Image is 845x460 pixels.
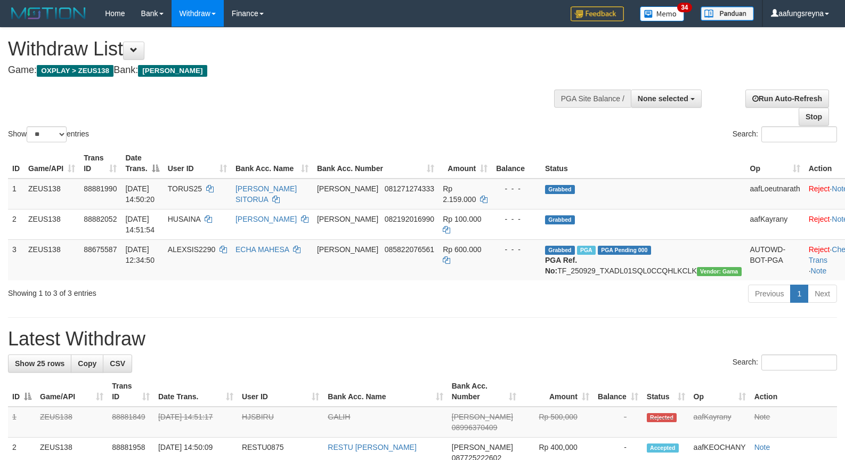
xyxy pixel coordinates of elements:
[554,90,631,108] div: PGA Site Balance /
[754,443,770,451] a: Note
[168,245,216,254] span: ALEXSIS2290
[799,108,829,126] a: Stop
[154,407,238,438] td: [DATE] 14:51:17
[235,245,289,254] a: ECHA MAHESA
[438,148,492,179] th: Amount: activate to sort column ascending
[748,285,791,303] a: Previous
[761,354,837,370] input: Search:
[443,215,481,223] span: Rp 100.000
[746,148,805,179] th: Op: activate to sort column ascending
[36,407,108,438] td: ZEUS138
[541,148,746,179] th: Status
[154,376,238,407] th: Date Trans.: activate to sort column ascending
[809,215,830,223] a: Reject
[496,183,537,194] div: - - -
[545,256,577,275] b: PGA Ref. No:
[521,407,594,438] td: Rp 500,000
[697,267,742,276] span: Vendor URL: https://trx31.1velocity.biz
[733,354,837,370] label: Search:
[8,5,89,21] img: MOTION_logo.png
[745,90,829,108] a: Run Auto-Refresh
[8,407,36,438] td: 1
[125,184,155,204] span: [DATE] 14:50:20
[78,359,96,368] span: Copy
[8,284,344,298] div: Showing 1 to 3 of 3 entries
[328,413,350,421] a: GALIH
[443,245,481,254] span: Rp 600.000
[452,423,498,432] span: Copy 08996370409 to clipboard
[8,239,24,280] td: 3
[496,244,537,255] div: - - -
[27,126,67,142] select: Showentries
[8,126,89,142] label: Show entries
[121,148,163,179] th: Date Trans.: activate to sort column descending
[108,376,154,407] th: Trans ID: activate to sort column ascending
[541,239,746,280] td: TF_250929_TXADL01SQL0CCQHLKCLK
[328,443,416,451] a: RESTU [PERSON_NAME]
[385,215,434,223] span: Copy 082192016990 to clipboard
[8,148,24,179] th: ID
[689,407,750,438] td: aafKayrany
[443,184,476,204] span: Rp 2.159.000
[594,407,643,438] td: -
[125,215,155,234] span: [DATE] 14:51:54
[761,126,837,142] input: Search:
[8,179,24,209] td: 1
[677,3,692,12] span: 34
[24,148,79,179] th: Game/API: activate to sort column ascending
[647,443,679,453] span: Accepted
[110,359,125,368] span: CSV
[168,215,200,223] span: HUSAINA
[238,407,323,438] td: HJSBIRU
[545,185,575,194] span: Grabbed
[8,65,552,76] h4: Game: Bank:
[323,376,447,407] th: Bank Acc. Name: activate to sort column ascending
[631,90,702,108] button: None selected
[689,376,750,407] th: Op: activate to sort column ascending
[84,184,117,193] span: 88881990
[138,65,207,77] span: [PERSON_NAME]
[317,215,378,223] span: [PERSON_NAME]
[809,184,830,193] a: Reject
[492,148,541,179] th: Balance
[577,246,596,255] span: Marked by aafpengsreynich
[545,215,575,224] span: Grabbed
[8,354,71,373] a: Show 25 rows
[746,179,805,209] td: aafLoeutnarath
[8,376,36,407] th: ID: activate to sort column descending
[754,413,770,421] a: Note
[385,245,434,254] span: Copy 085822076561 to clipboard
[647,413,677,422] span: Rejected
[733,126,837,142] label: Search:
[84,245,117,254] span: 88675587
[231,148,313,179] th: Bank Acc. Name: activate to sort column ascending
[809,245,830,254] a: Reject
[808,285,837,303] a: Next
[108,407,154,438] td: 88881849
[385,184,434,193] span: Copy 081271274333 to clipboard
[701,6,754,21] img: panduan.png
[638,94,688,103] span: None selected
[598,246,651,255] span: PGA Pending
[71,354,103,373] a: Copy
[317,245,378,254] span: [PERSON_NAME]
[103,354,132,373] a: CSV
[571,6,624,21] img: Feedback.jpg
[24,239,79,280] td: ZEUS138
[235,184,297,204] a: [PERSON_NAME] SITORUA
[643,376,689,407] th: Status: activate to sort column ascending
[15,359,64,368] span: Show 25 rows
[125,245,155,264] span: [DATE] 12:34:50
[8,38,552,60] h1: Withdraw List
[750,376,837,407] th: Action
[24,209,79,239] td: ZEUS138
[24,179,79,209] td: ZEUS138
[790,285,808,303] a: 1
[317,184,378,193] span: [PERSON_NAME]
[452,443,513,451] span: [PERSON_NAME]
[168,184,202,193] span: TORUS25
[521,376,594,407] th: Amount: activate to sort column ascending
[448,376,521,407] th: Bank Acc. Number: activate to sort column ascending
[594,376,643,407] th: Balance: activate to sort column ascending
[8,328,837,350] h1: Latest Withdraw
